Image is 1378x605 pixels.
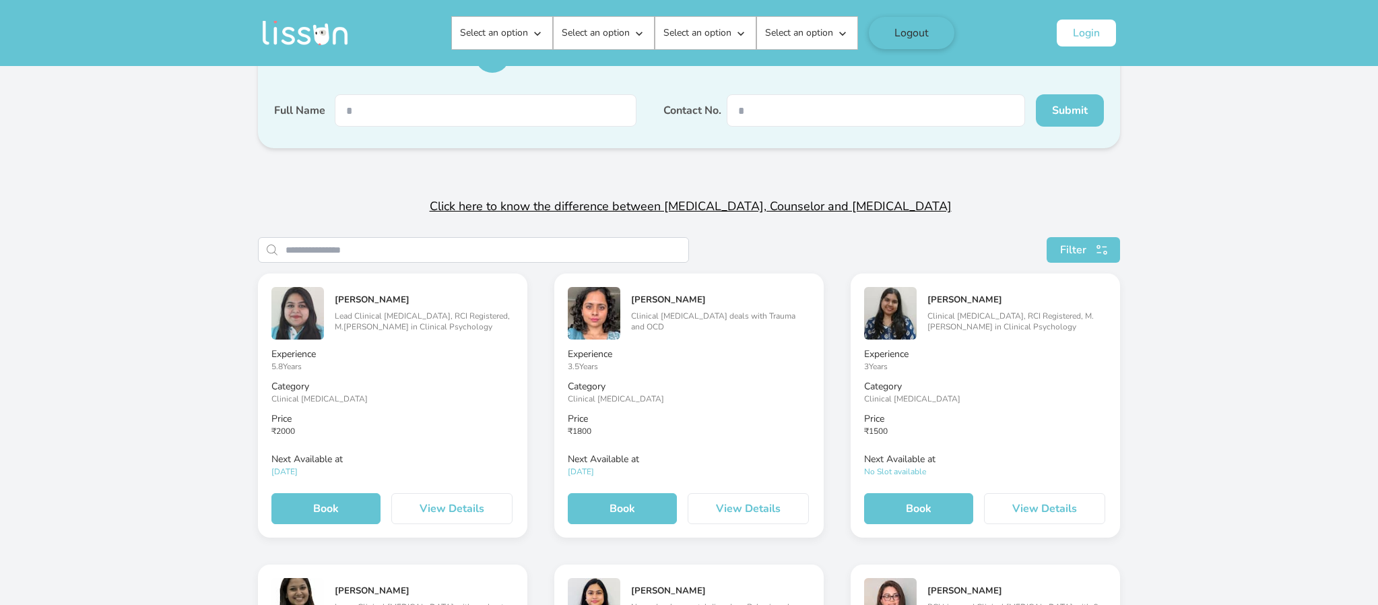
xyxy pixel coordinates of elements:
[864,453,1107,466] p: Next Available at
[430,198,952,214] span: Click here to know the difference between [MEDICAL_DATA], Counselor and [MEDICAL_DATA]
[568,493,677,524] button: Book
[869,17,954,49] button: Logout
[271,348,514,361] p: Experience
[631,294,810,305] h5: [PERSON_NAME]
[271,453,514,466] p: Next Available at
[568,348,810,361] p: Experience
[335,585,514,596] h5: [PERSON_NAME]
[271,412,514,426] p: Price
[1036,94,1104,127] button: Submit
[864,361,1107,372] p: 3 Years
[271,426,514,437] p: ₹ 2000
[631,585,810,596] h5: [PERSON_NAME]
[864,380,1107,393] p: Category
[271,287,324,340] img: image
[984,493,1105,524] button: View Details
[927,585,1107,596] h5: [PERSON_NAME]
[568,361,810,372] p: 3.5 Years
[864,287,917,340] img: image
[271,393,368,404] span: Clinical [MEDICAL_DATA]
[562,26,630,40] p: Select an option
[663,26,731,40] p: Select an option
[262,21,348,45] img: Lissun
[568,466,810,477] p: [DATE]
[335,311,514,332] p: Lead Clinical [MEDICAL_DATA], RCI Registered, M.[PERSON_NAME] in Clinical Psychology
[271,361,514,372] p: 5.8 Years
[460,26,528,40] p: Select an option
[1057,20,1116,46] button: Login
[568,412,810,426] p: Price
[927,294,1107,305] h5: [PERSON_NAME]
[274,102,325,119] label: Full Name
[271,466,514,477] p: [DATE]
[568,380,810,393] p: Category
[864,393,960,404] span: Clinical [MEDICAL_DATA]
[688,493,809,524] button: View Details
[864,493,973,524] button: Book
[271,493,381,524] button: Book
[271,380,514,393] p: Category
[927,311,1107,332] p: Clinical [MEDICAL_DATA], RCI Registered, M. [PERSON_NAME] in Clinical Psychology
[864,426,1107,437] p: ₹ 1500
[568,287,620,340] img: image
[1060,242,1086,258] span: Filter
[864,348,1107,361] p: Experience
[864,466,1107,477] p: No Slot available
[568,393,664,404] span: Clinical [MEDICAL_DATA]
[864,412,1107,426] p: Price
[568,453,810,466] p: Next Available at
[1092,243,1112,257] img: search111.svg
[765,26,833,40] p: Select an option
[391,493,513,524] button: View Details
[631,311,810,332] p: Clinical [MEDICAL_DATA] deals with Trauma and OCD
[568,426,810,437] p: ₹ 1800
[335,294,514,305] h5: [PERSON_NAME]
[663,102,721,119] label: Contact No.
